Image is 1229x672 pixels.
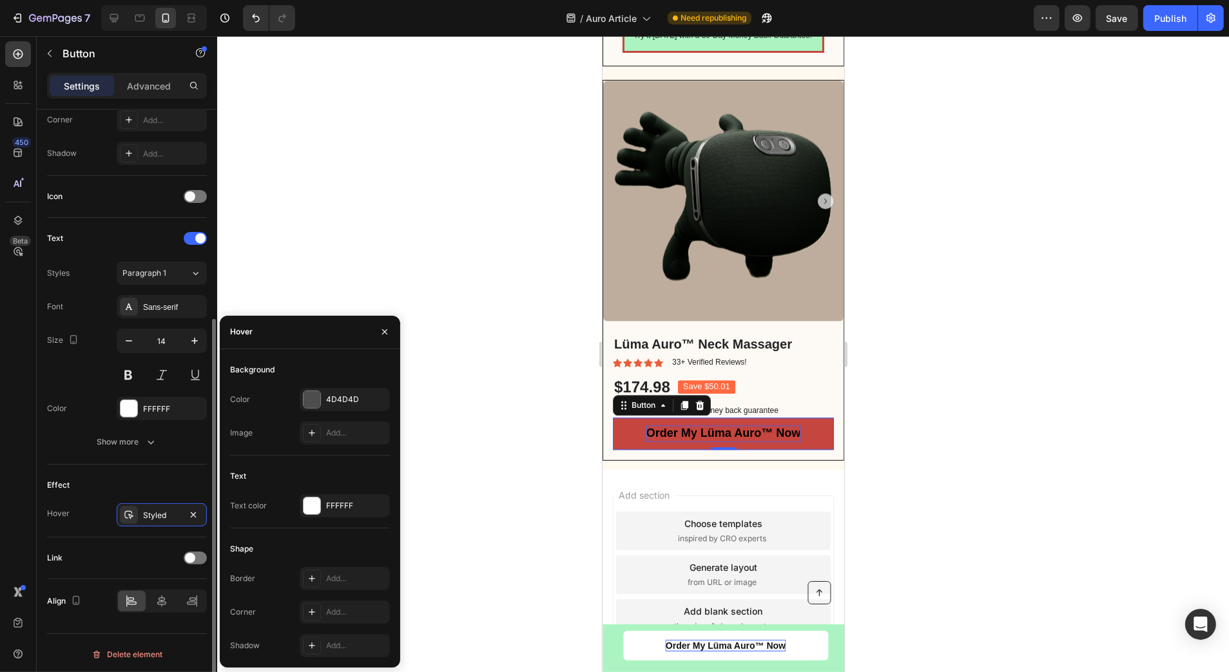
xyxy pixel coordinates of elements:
div: Add... [143,148,204,160]
div: Open Intercom Messenger [1185,609,1216,640]
div: Add blank section [82,568,160,582]
p: Advanced [127,79,171,93]
div: Border [230,573,255,584]
div: Text color [230,500,267,512]
div: Delete element [92,647,162,662]
div: Link [47,552,63,564]
div: Add... [326,606,387,618]
iframe: Design area [603,36,844,672]
div: Shadow [230,640,260,651]
div: Beta [10,236,31,246]
button: Show more [47,430,207,454]
p: Settings [64,79,100,93]
p: 30 - Day money back guarantee [12,370,230,380]
p: 33+ Verified Reviews! [70,322,144,332]
div: Corner [230,606,256,618]
span: Need republishing [681,12,746,24]
div: Color [230,394,250,405]
div: FFFFFF [326,500,387,512]
span: from URL or image [86,541,155,552]
div: Image [230,427,253,439]
div: Hover [47,508,70,519]
p: 7 [84,10,90,26]
div: Styled [143,510,180,521]
div: Background [230,364,275,376]
div: Text [47,233,63,244]
p: Button [63,46,172,61]
span: inspired by CRO experts [76,497,164,508]
pre: Save $50.01 [75,344,133,358]
div: Corner [47,114,73,126]
div: 4D4D4D [326,394,387,405]
button: Delete element [47,644,207,665]
h1: Lüma Auro™ Neck Massager [10,298,231,318]
button: Carousel Next Arrow [215,157,231,173]
div: Rich Text Editor. Editing area: main [44,389,198,406]
button: Publish [1143,5,1197,31]
div: $174.98 [10,340,69,362]
div: Undo/Redo [243,5,295,31]
div: FFFFFF [143,403,204,415]
div: Sans-serif [143,302,204,313]
div: Shape [230,543,253,555]
button: <p><span style="color:#000000;font-size:18px;"><strong>Order My Lüma Auro™ Now</strong></span></p> [10,381,231,414]
div: Generate layout [87,524,155,538]
span: Paragraph 1 [122,267,166,279]
div: Shadow [47,148,77,159]
div: Add... [143,115,204,126]
strong: Order My Lüma Auro™ Now [44,390,198,403]
button: Paragraph 1 [117,262,207,285]
div: Styles [47,267,70,279]
div: Add... [326,573,387,584]
div: Color [47,403,67,414]
span: / [580,12,583,25]
span: Add section [11,452,72,466]
span: then drag & drop elements [72,584,168,596]
div: Add... [326,427,387,439]
button: 7 [5,5,96,31]
div: Choose templates [82,481,160,494]
div: Show more [97,436,157,448]
div: Icon [47,191,63,202]
div: Publish [1154,12,1186,25]
div: 450 [12,137,31,148]
span: Auro Article [586,12,637,25]
div: Text [230,470,246,482]
div: Hover [230,326,253,338]
button: Save [1096,5,1138,31]
div: Add... [326,640,387,651]
div: Effect [47,479,70,491]
div: Align [47,593,84,610]
div: Size [47,332,81,349]
div: Font [47,301,63,312]
span: Save [1107,13,1128,24]
div: Button [26,363,55,375]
